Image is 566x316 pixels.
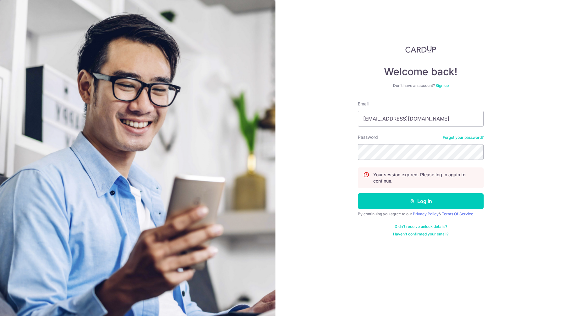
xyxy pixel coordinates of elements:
[358,111,484,127] input: Enter your Email
[413,212,439,216] a: Privacy Policy
[442,212,473,216] a: Terms Of Service
[443,135,484,140] a: Forgot your password?
[395,224,447,229] a: Didn't receive unlock details?
[393,232,448,237] a: Haven't confirmed your email?
[358,101,369,107] label: Email
[358,134,378,140] label: Password
[358,83,484,88] div: Don’t have an account?
[358,65,484,78] h4: Welcome back!
[358,193,484,209] button: Log in
[436,83,449,88] a: Sign up
[358,212,484,217] div: By continuing you agree to our &
[405,45,436,53] img: CardUp Logo
[373,172,478,184] p: Your session expired. Please log in again to continue.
